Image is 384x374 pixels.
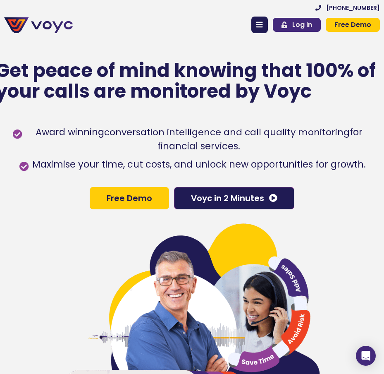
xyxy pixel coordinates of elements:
a: Free Demo [90,187,169,209]
span: Free Demo [107,194,152,202]
span: Job title [172,67,200,77]
h1: conversation intelligence and call quality monitoring [104,126,350,139]
a: Voyc in 2 Minutes [174,187,294,209]
span: Maximise your time, cut costs, and unlock new opportunities for growth. [30,158,366,172]
span: Award winning for financial services. [24,125,372,153]
a: Log In [273,18,321,32]
a: Free Demo [326,18,380,32]
a: [PHONE_NUMBER] [315,5,380,11]
img: voyc-full-logo [4,17,73,33]
span: [PHONE_NUMBER] [326,5,380,11]
a: Privacy Policy [121,162,160,170]
span: Log In [292,22,312,28]
span: Phone [172,33,192,43]
span: Voyc in 2 Minutes [191,194,264,202]
div: Open Intercom Messenger [356,346,376,366]
span: Free Demo [334,22,371,28]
